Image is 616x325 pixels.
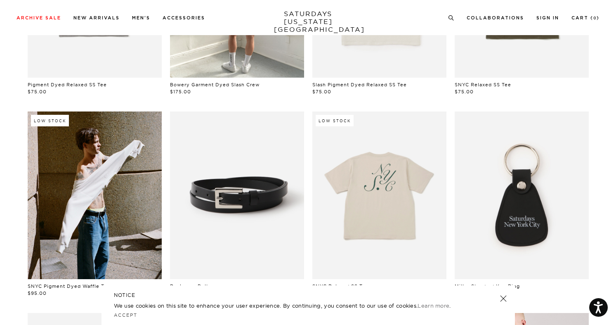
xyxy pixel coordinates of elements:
[163,16,205,20] a: Accessories
[28,283,111,289] a: SNYC Pigment Dyed Waffle Top
[31,115,69,126] div: Low Stock
[170,89,191,95] span: $175.00
[455,89,474,95] span: $75.00
[28,89,47,95] span: $75.00
[170,82,260,88] a: Bowery Garment Dyed Slash Crew
[316,115,354,126] div: Low Stock
[312,82,407,88] a: Slash Pigment Dyed Relaxed SS Tee
[312,283,369,289] a: SNYC Relaxed SS Tee
[114,292,503,299] h5: NOTICE
[28,82,107,88] a: Pigment Dyed Relaxed SS Tee
[455,283,520,289] a: Miller Standard Key Ring
[114,312,138,318] a: Accept
[467,16,524,20] a: Collaborations
[170,283,208,289] a: Rockaway Belt
[114,301,473,310] p: We use cookies on this site to enhance your user experience. By continuing, you consent to our us...
[418,302,449,309] a: Learn more
[536,16,559,20] a: Sign In
[593,17,597,20] small: 0
[455,82,511,88] a: SNYC Relaxed SS Tee
[274,10,342,33] a: SATURDAYS[US_STATE][GEOGRAPHIC_DATA]
[28,290,47,296] span: $95.00
[571,16,599,20] a: Cart (0)
[73,16,120,20] a: New Arrivals
[312,89,331,95] span: $75.00
[17,16,61,20] a: Archive Sale
[132,16,150,20] a: Men's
